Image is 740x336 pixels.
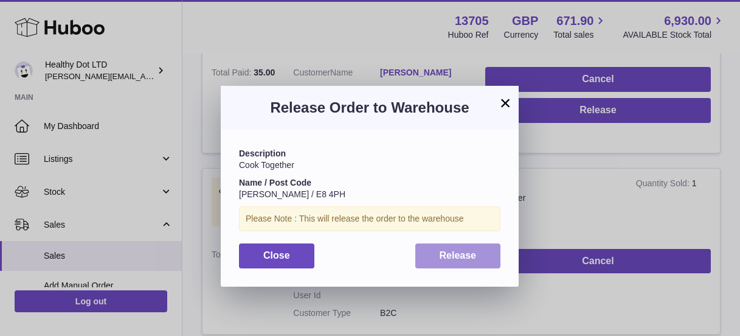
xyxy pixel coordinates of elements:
h3: Release Order to Warehouse [239,98,500,117]
strong: Name / Post Code [239,178,311,187]
span: Close [263,250,290,261]
button: Close [239,243,314,268]
strong: Description [239,149,286,158]
button: Release [415,243,501,268]
button: × [498,96,513,110]
span: Release [440,250,477,261]
span: [PERSON_NAME] / E8 4PH [239,189,345,199]
div: Please Note : This will release the order to the warehouse [239,206,500,231]
span: Cook Together [239,160,294,170]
